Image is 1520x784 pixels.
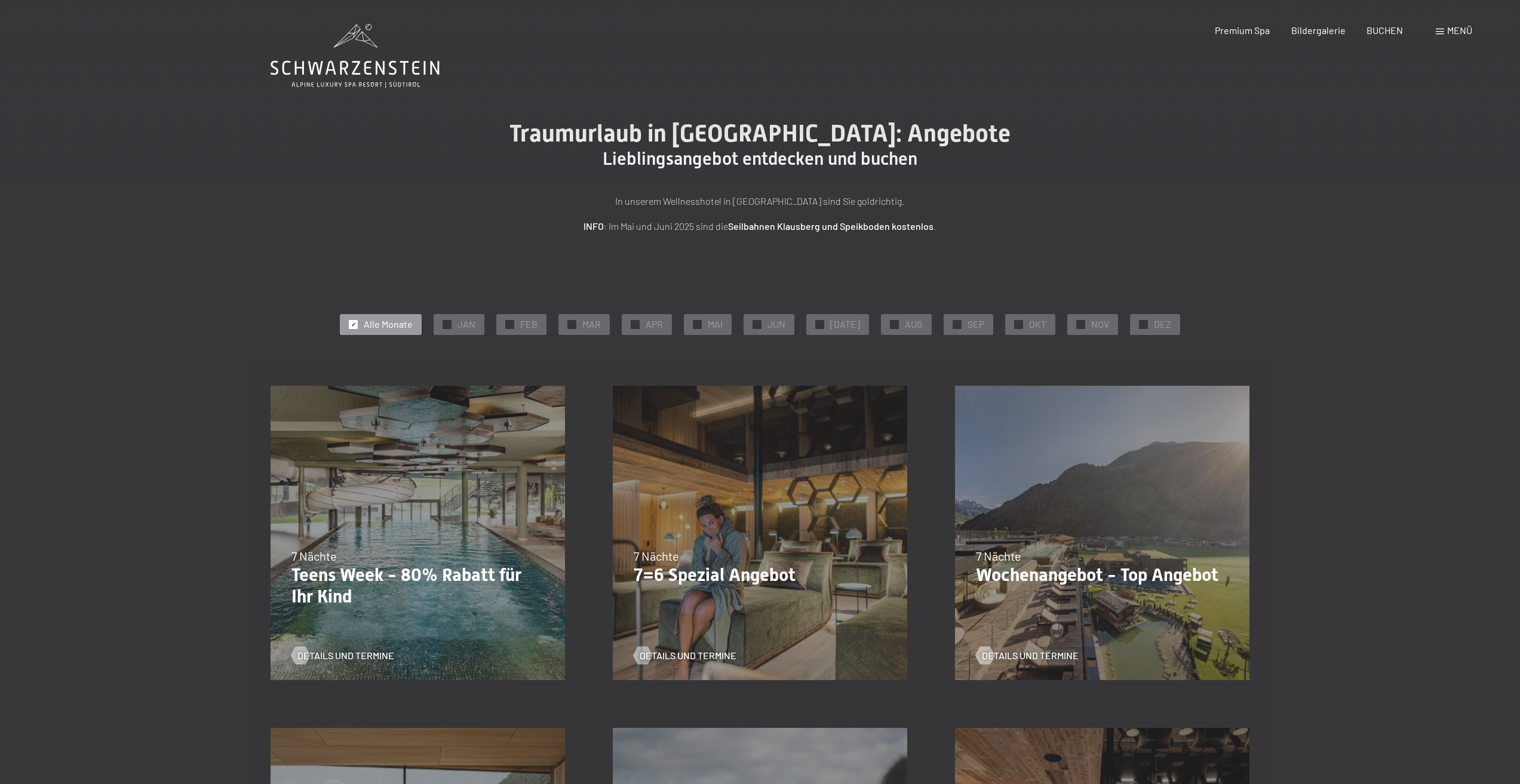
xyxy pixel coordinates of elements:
[462,219,1059,234] p: : Im Mai und Juni 2025 sind die .
[755,320,760,328] span: ✓
[976,564,1229,586] p: Wochenangebot - Top Angebot
[445,320,450,328] span: ✓
[457,318,475,331] span: JAN
[584,220,604,232] strong: INFO
[1029,318,1046,331] span: OKT
[695,320,700,328] span: ✓
[291,564,544,607] p: Teens Week - 80% Rabatt für Ihr Kind
[892,320,897,328] span: ✓
[291,649,394,662] a: Details und Termine
[1447,24,1472,36] span: Menü
[905,318,923,331] span: AUG
[1367,24,1403,36] a: BUCHEN
[1091,318,1109,331] span: NOV
[351,320,356,328] span: ✓
[1017,320,1021,328] span: ✓
[509,119,1011,147] span: Traumurlaub in [GEOGRAPHIC_DATA]: Angebote
[634,564,886,586] p: 7=6 Spezial Angebot
[634,649,736,662] a: Details und Termine
[603,148,917,169] span: Lieblingsangebot entdecken und buchen
[634,549,679,563] span: 7 Nächte
[982,649,1079,662] span: Details und Termine
[728,220,934,232] strong: Seilbahnen Klausberg und Speikboden kostenlos
[508,320,512,328] span: ✓
[1141,320,1146,328] span: ✓
[1215,24,1270,36] a: Premium Spa
[955,320,960,328] span: ✓
[976,549,1021,563] span: 7 Nächte
[520,318,538,331] span: FEB
[640,649,736,662] span: Details und Termine
[767,318,785,331] span: JUN
[462,193,1059,209] p: In unserem Wellnesshotel in [GEOGRAPHIC_DATA] sind Sie goldrichtig.
[1291,24,1346,36] a: Bildergalerie
[830,318,860,331] span: [DATE]
[633,320,638,328] span: ✓
[646,318,663,331] span: APR
[1079,320,1083,328] span: ✓
[291,549,337,563] span: 7 Nächte
[818,320,822,328] span: ✓
[582,318,601,331] span: MAR
[976,649,1079,662] a: Details und Termine
[297,649,394,662] span: Details und Termine
[1154,318,1171,331] span: DEZ
[364,318,413,331] span: Alle Monate
[570,320,575,328] span: ✓
[708,318,723,331] span: MAI
[968,318,984,331] span: SEP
